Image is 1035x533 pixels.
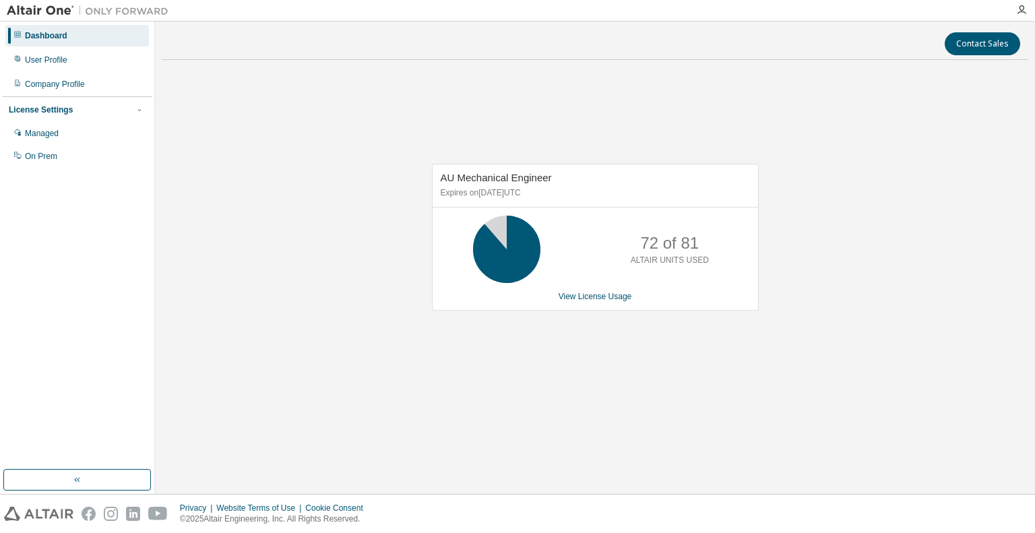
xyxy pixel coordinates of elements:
[25,128,59,139] div: Managed
[305,503,371,513] div: Cookie Consent
[25,55,67,65] div: User Profile
[180,503,216,513] div: Privacy
[559,292,632,301] a: View License Usage
[148,507,168,521] img: youtube.svg
[640,232,699,255] p: 72 of 81
[25,79,85,90] div: Company Profile
[25,30,67,41] div: Dashboard
[82,507,96,521] img: facebook.svg
[180,513,371,525] p: © 2025 Altair Engineering, Inc. All Rights Reserved.
[104,507,118,521] img: instagram.svg
[441,172,552,183] span: AU Mechanical Engineer
[126,507,140,521] img: linkedin.svg
[4,507,73,521] img: altair_logo.svg
[25,151,57,162] div: On Prem
[441,187,747,199] p: Expires on [DATE] UTC
[945,32,1020,55] button: Contact Sales
[631,255,709,266] p: ALTAIR UNITS USED
[216,503,305,513] div: Website Terms of Use
[7,4,175,18] img: Altair One
[9,104,73,115] div: License Settings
